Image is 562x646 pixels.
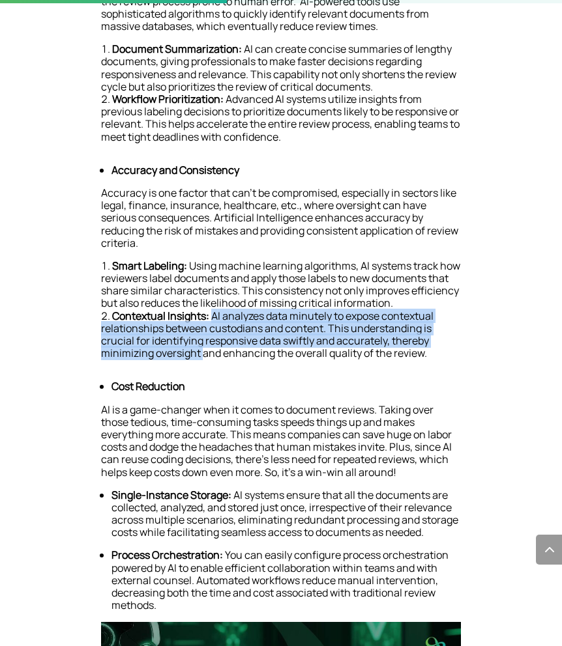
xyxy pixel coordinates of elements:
strong: Process Orchestration: [111,548,223,562]
strong: Smart Labeling: [112,259,187,273]
strong: Workflow Prioritization: [112,92,226,106]
strong: Single-Instance Storage: [111,488,231,502]
li: Advanced AI systems utilize insights from previous labeling decisions to prioritize documents lik... [101,93,461,143]
div: 聊天小工具 [338,505,562,646]
strong: Document Summarization: [112,42,244,56]
li: You can easily configure process orchestration powered by AI to enable efficient collaboration wi... [111,549,461,611]
p: AI is a game-changer when it comes to document reviews. Taking over those tedious, time-consuming... [101,404,461,489]
p: Accuracy is one factor that can’t be compromised, especially in sectors like legal, finance, insu... [101,187,461,260]
strong: Cost Reduction [111,379,185,393]
strong: Contextual Insights: [112,309,209,323]
li: AI analyzes data minutely to expose contextual relationships between custodians and content. This... [101,310,461,360]
li: AI systems ensure that all the documents are collected, analyzed, and stored just once, irrespect... [111,489,461,539]
strong: Accuracy and Consistency [111,163,239,177]
li: Using machine learning algorithms, AI systems track how reviewers label documents and apply those... [101,260,461,310]
iframe: Chat Widget [338,505,562,646]
li: AI can create concise summaries of lengthy documents, giving professionals to make faster decisio... [101,43,461,93]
